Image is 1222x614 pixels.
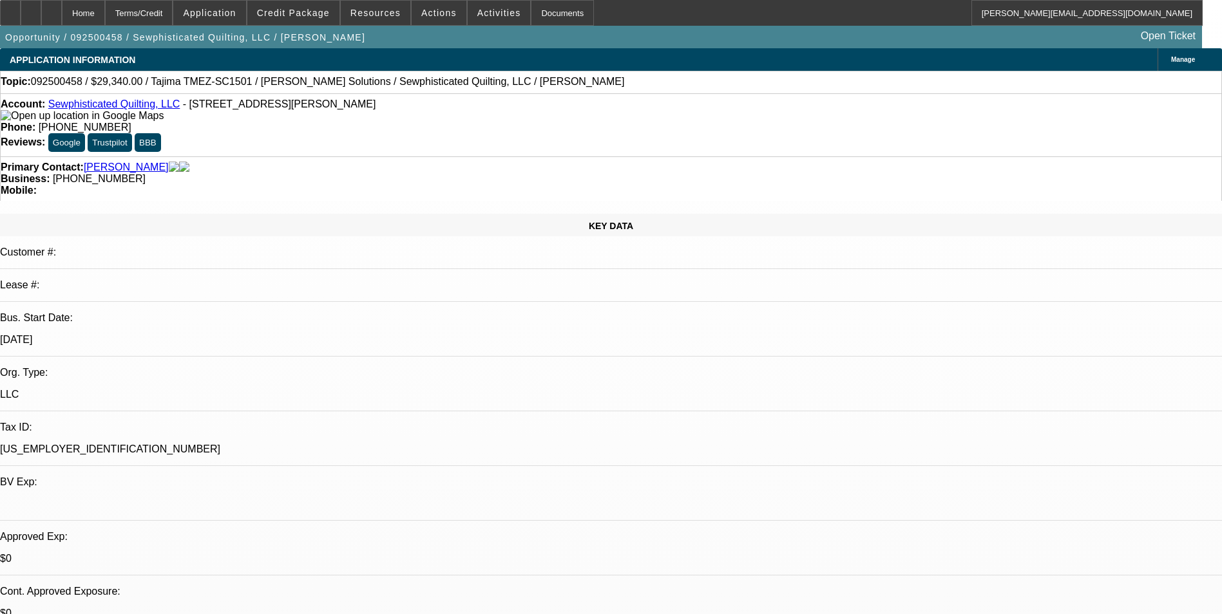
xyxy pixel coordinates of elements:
[468,1,531,25] button: Activities
[1,185,37,196] strong: Mobile:
[1,173,50,184] strong: Business:
[1,122,35,133] strong: Phone:
[1,162,84,173] strong: Primary Contact:
[31,76,625,88] span: 092500458 / $29,340.00 / Tajima TMEZ-SC1501 / [PERSON_NAME] Solutions / Sewphisticated Quilting, ...
[183,98,376,109] span: - [STREET_ADDRESS][PERSON_NAME]
[1136,25,1201,47] a: Open Ticket
[1,76,31,88] strong: Topic:
[135,133,161,152] button: BBB
[341,1,410,25] button: Resources
[88,133,131,152] button: Trustpilot
[48,133,85,152] button: Google
[257,8,330,18] span: Credit Package
[589,221,633,231] span: KEY DATA
[1,98,45,109] strong: Account:
[5,32,365,42] span: Opportunity / 092500458 / Sewphisticated Quilting, LLC / [PERSON_NAME]
[39,122,131,133] span: [PHONE_NUMBER]
[1,110,164,122] img: Open up location in Google Maps
[183,8,236,18] span: Application
[84,162,169,173] a: [PERSON_NAME]
[247,1,339,25] button: Credit Package
[350,8,401,18] span: Resources
[169,162,179,173] img: facebook-icon.png
[1171,56,1195,63] span: Manage
[173,1,245,25] button: Application
[421,8,457,18] span: Actions
[10,55,135,65] span: APPLICATION INFORMATION
[53,173,146,184] span: [PHONE_NUMBER]
[1,136,45,147] strong: Reviews:
[412,1,466,25] button: Actions
[48,98,180,109] a: Sewphisticated Quilting, LLC
[477,8,521,18] span: Activities
[179,162,189,173] img: linkedin-icon.png
[1,110,164,121] a: View Google Maps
